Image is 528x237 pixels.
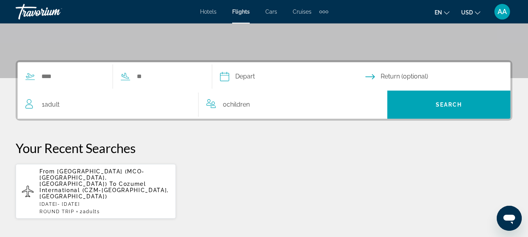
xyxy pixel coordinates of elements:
button: Depart date [220,62,365,91]
button: Travelers: 1 adult, 0 children [18,91,387,119]
span: Search [436,102,462,108]
a: Cars [265,9,277,15]
button: Extra navigation items [319,5,328,18]
p: [DATE] - [DATE] [39,201,170,207]
span: Adult [45,101,59,108]
span: Return (optional) [381,71,428,82]
span: 2 [80,209,100,214]
span: [GEOGRAPHIC_DATA] (MCO-[GEOGRAPHIC_DATA], [GEOGRAPHIC_DATA]) [39,168,145,187]
span: 0 [223,99,250,110]
span: en [435,9,442,16]
button: User Menu [492,4,512,20]
a: Cruises [293,9,311,15]
button: From [GEOGRAPHIC_DATA] (MCO-[GEOGRAPHIC_DATA], [GEOGRAPHIC_DATA]) To Cozumel International (CZM-[... [16,164,176,219]
button: Search [387,91,510,119]
a: Flights [232,9,250,15]
span: To [109,181,116,187]
div: Search widget [18,62,510,119]
span: Children [227,101,250,108]
span: USD [461,9,473,16]
button: Return date [365,62,511,91]
span: ROUND TRIP [39,209,74,214]
span: 1 [42,99,59,110]
a: Travorium [16,2,94,22]
span: Cozumel International (CZM-[GEOGRAPHIC_DATA], [GEOGRAPHIC_DATA]) [39,181,169,200]
button: Change language [435,7,449,18]
a: Hotels [200,9,217,15]
iframe: Button to launch messaging window [497,206,522,231]
span: AA [498,8,507,16]
p: Your Recent Searches [16,140,512,156]
span: Adults [83,209,100,214]
button: Change currency [461,7,480,18]
span: From [39,168,55,175]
